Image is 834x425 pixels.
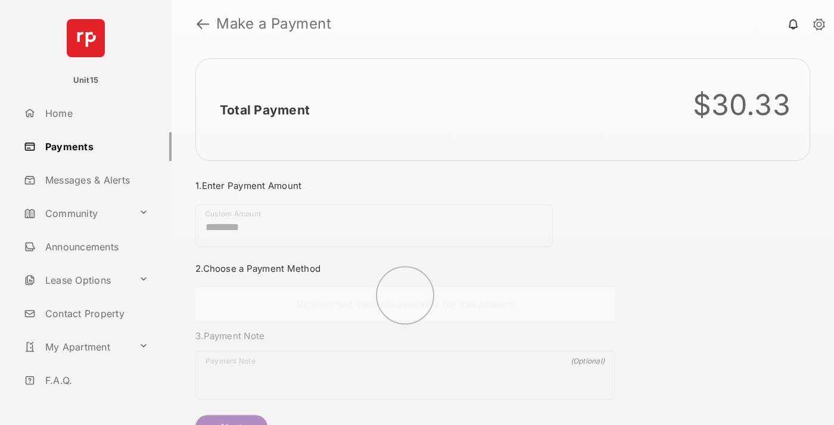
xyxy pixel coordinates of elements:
a: Announcements [19,232,172,261]
h3: 1. Enter Payment Amount [195,180,615,191]
h3: 2. Choose a Payment Method [195,263,615,274]
a: My Apartment [19,333,134,361]
a: Community [19,199,134,228]
a: Home [19,99,172,128]
div: $30.33 [693,88,791,122]
strong: Make a Payment [216,17,331,31]
p: Unit15 [73,75,99,86]
a: Payments [19,132,172,161]
a: Messages & Alerts [19,166,172,194]
a: F.A.Q. [19,366,172,395]
a: Lease Options [19,266,134,294]
img: svg+xml;base64,PHN2ZyB4bWxucz0iaHR0cDovL3d3dy53My5vcmcvMjAwMC9zdmciIHdpZHRoPSI2NCIgaGVpZ2h0PSI2NC... [67,19,105,57]
h2: Total Payment [220,103,310,117]
h3: 3. Payment Note [195,330,615,342]
a: Contact Property [19,299,172,328]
